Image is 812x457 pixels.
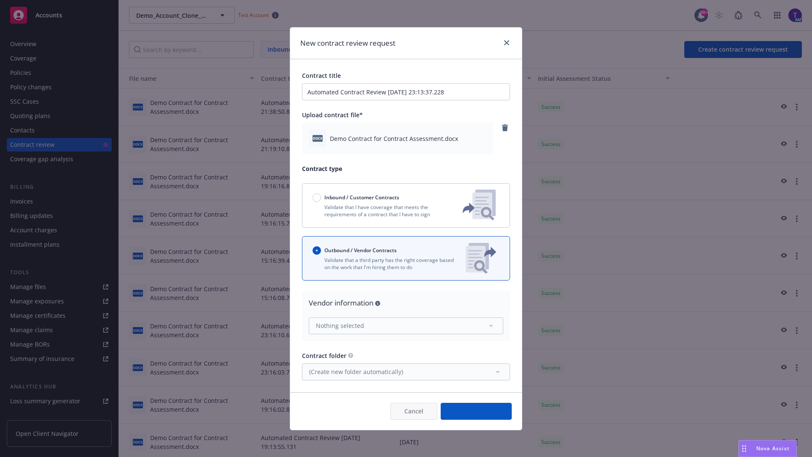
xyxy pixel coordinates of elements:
span: Demo Contract for Contract Assessment.docx [330,134,458,143]
button: Inbound / Customer ContractsValidate that I have coverage that meets the requirements of a contra... [302,183,510,228]
h1: New contract review request [300,38,395,49]
button: Cancel [390,403,437,420]
button: Outbound / Vendor ContractsValidate that a third party has the right coverage based on the work t... [302,236,510,281]
span: Cancel [404,407,423,415]
p: Contract type [302,164,510,173]
span: Inbound / Customer Contracts [324,194,399,201]
p: Validate that a third party has the right coverage based on the work that I'm hiring them to do [313,256,459,271]
span: (Create new folder automatically) [309,367,403,376]
span: Create request [455,407,498,415]
span: Contract folder [302,352,346,360]
span: Upload contract file* [302,111,363,119]
div: Drag to move [739,440,749,457]
button: (Create new folder automatically) [302,363,510,380]
input: Inbound / Customer Contracts [313,193,321,202]
button: Create request [441,403,512,420]
button: Nova Assist [738,440,797,457]
span: docx [313,135,323,141]
input: Outbound / Vendor Contracts [313,246,321,255]
p: Validate that I have coverage that meets the requirements of a contract that I have to sign [313,204,449,218]
span: Nothing selected [316,321,364,330]
span: Nova Assist [756,445,790,452]
span: Outbound / Vendor Contracts [324,247,397,254]
button: Nothing selected [309,317,503,334]
span: Contract title [302,72,341,80]
div: Vendor information [309,297,503,308]
a: remove [500,123,510,133]
input: Enter a title for this contract [302,83,510,100]
a: close [502,38,512,48]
